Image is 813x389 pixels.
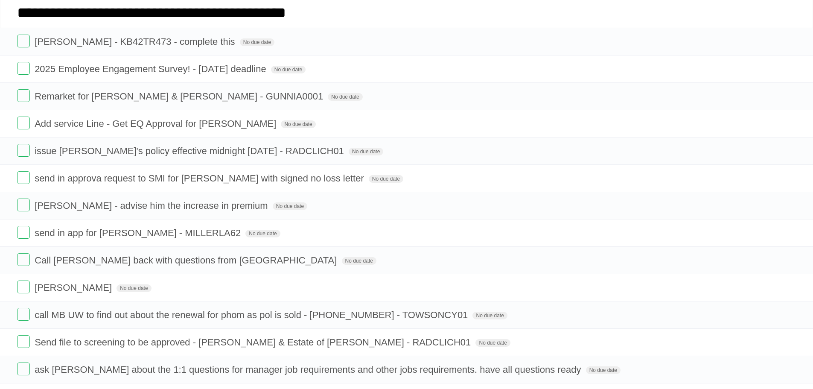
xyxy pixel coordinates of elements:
span: No due date [281,120,315,128]
span: No due date [369,175,403,183]
label: Done [17,35,30,47]
span: ask [PERSON_NAME] about the 1:1 questions for manager job requirements and other jobs requirement... [35,364,583,375]
span: 2025 Employee Engagement Survey! - [DATE] deadline [35,64,268,74]
span: No due date [472,312,507,319]
label: Done [17,226,30,239]
label: Done [17,199,30,211]
span: No due date [240,38,274,46]
span: No due date [245,230,280,237]
span: No due date [586,366,621,374]
span: issue [PERSON_NAME]'s policy effective midnight [DATE] - RADCLICH01 [35,146,346,156]
span: Call [PERSON_NAME] back with questions from [GEOGRAPHIC_DATA] [35,255,339,266]
span: No due date [328,93,362,101]
label: Done [17,62,30,75]
span: No due date [117,284,151,292]
span: [PERSON_NAME] - advise him the increase in premium [35,200,270,211]
span: No due date [273,202,307,210]
span: No due date [342,257,376,265]
span: Send file to screening to be approved - [PERSON_NAME] & Estate of [PERSON_NAME] - RADCLICH01 [35,337,473,348]
label: Done [17,363,30,375]
label: Done [17,144,30,157]
span: [PERSON_NAME] [35,282,114,293]
span: [PERSON_NAME] - KB42TR473 - complete this [35,36,237,47]
span: call MB UW to find out about the renewal for phom as pol is sold - [PHONE_NUMBER] - TOWSONCY01 [35,310,470,320]
label: Done [17,335,30,348]
span: No due date [475,339,510,347]
span: send in approva request to SMI for [PERSON_NAME] with signed no loss letter [35,173,366,184]
label: Done [17,117,30,129]
span: Add service Line - Get EQ Approval for [PERSON_NAME] [35,118,278,129]
span: No due date [349,148,383,155]
span: No due date [271,66,306,73]
span: send in app for [PERSON_NAME] - MILLERLA62 [35,228,243,238]
label: Done [17,253,30,266]
span: Remarket for [PERSON_NAME] & [PERSON_NAME] - GUNNIA0001 [35,91,325,102]
label: Done [17,89,30,102]
label: Done [17,171,30,184]
label: Done [17,281,30,293]
label: Done [17,308,30,321]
